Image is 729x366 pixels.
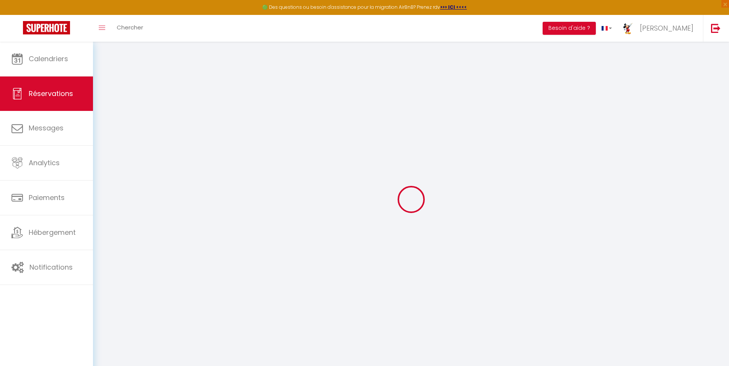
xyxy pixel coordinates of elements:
span: Réservations [29,89,73,98]
img: logout [711,23,721,33]
span: Chercher [117,23,143,31]
span: Hébergement [29,228,76,237]
button: Besoin d'aide ? [543,22,596,35]
span: Paiements [29,193,65,202]
a: Chercher [111,15,149,42]
a: ... [PERSON_NAME] [618,15,703,42]
span: [PERSON_NAME] [640,23,693,33]
span: Analytics [29,158,60,168]
img: ... [623,22,635,35]
span: Messages [29,123,64,133]
span: Calendriers [29,54,68,63]
img: Super Booking [23,21,70,34]
span: Notifications [29,262,73,272]
a: >>> ICI <<<< [440,4,467,10]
